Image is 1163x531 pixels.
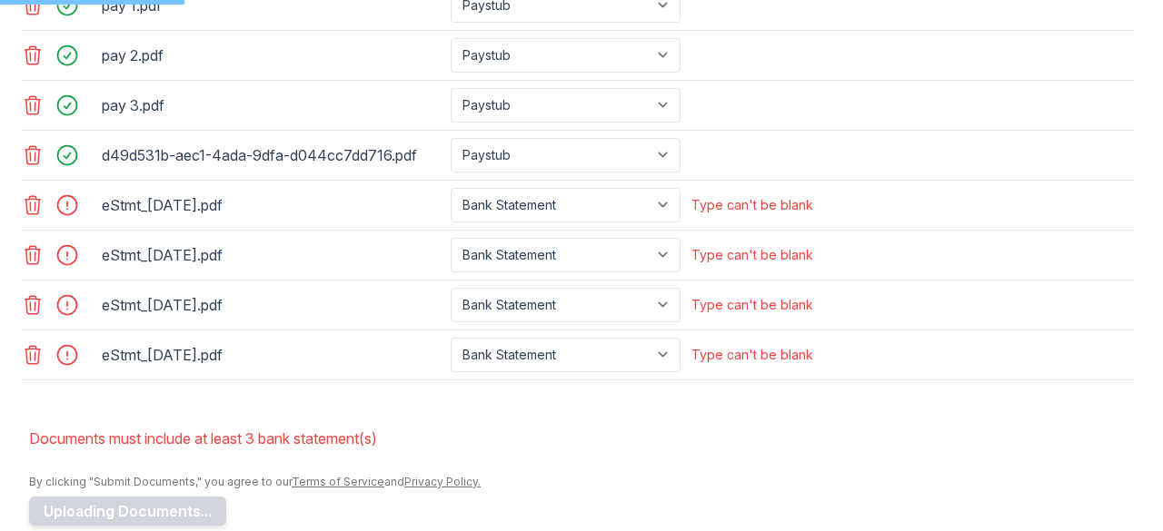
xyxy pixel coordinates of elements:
[29,497,226,526] button: Uploading Documents...
[404,475,481,488] a: Privacy Policy.
[102,241,443,270] div: eStmt_[DATE].pdf
[292,475,384,488] a: Terms of Service
[102,41,443,70] div: pay 2.pdf
[691,196,813,214] div: Type can't be blank
[691,346,813,364] div: Type can't be blank
[691,296,813,314] div: Type can't be blank
[102,191,443,220] div: eStmt_[DATE].pdf
[102,91,443,120] div: pay 3.pdf
[102,141,443,170] div: d49d531b-aec1-4ada-9dfa-d044cc7dd716.pdf
[29,420,1134,457] li: Documents must include at least 3 bank statement(s)
[102,290,443,320] div: eStmt_[DATE].pdf
[29,475,1134,489] div: By clicking "Submit Documents," you agree to our and
[691,246,813,264] div: Type can't be blank
[102,340,443,369] div: eStmt_[DATE].pdf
